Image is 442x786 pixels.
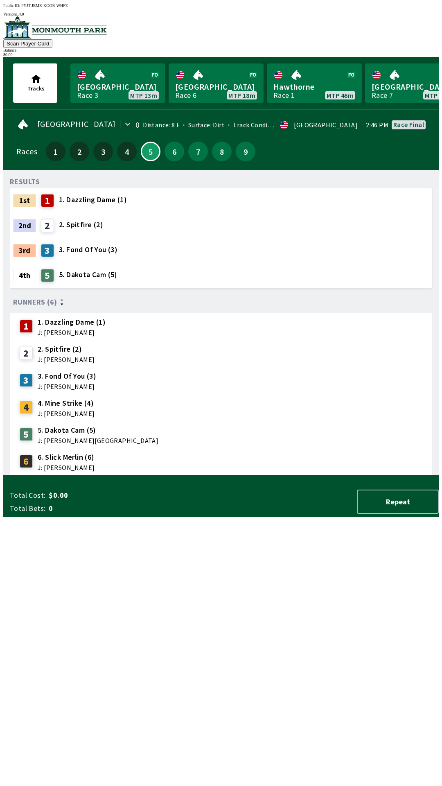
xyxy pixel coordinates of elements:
[41,269,54,282] div: 5
[20,347,33,360] div: 2
[165,142,184,161] button: 6
[225,121,297,129] span: Track Condition: Firm
[3,52,439,57] div: $ 0.00
[20,401,33,414] div: 4
[38,344,95,355] span: 2. Spitfire (2)
[59,194,127,205] span: 1. Dazzling Dame (1)
[3,12,439,16] div: Version 1.4.0
[10,490,45,500] span: Total Cost:
[77,92,98,99] div: Race 3
[3,16,107,38] img: venue logo
[175,81,257,92] span: [GEOGRAPHIC_DATA]
[3,48,439,52] div: Balance
[59,219,103,230] span: 2. Spitfire (2)
[372,92,393,99] div: Race 7
[49,490,178,500] span: $0.00
[180,121,225,129] span: Surface: Dirt
[135,122,140,128] div: 0
[41,244,54,257] div: 3
[167,149,182,154] span: 6
[13,219,36,232] div: 2nd
[38,329,106,336] span: J: [PERSON_NAME]
[357,490,439,514] button: Repeat
[273,92,295,99] div: Race 1
[20,374,33,387] div: 3
[141,142,160,161] button: 5
[327,92,354,99] span: MTP 46m
[21,3,68,8] span: PYJT-JEMR-KOOR-WHFE
[38,398,95,409] span: 4. Mine Strike (4)
[130,92,157,99] span: MTP 13m
[212,142,232,161] button: 8
[238,149,253,154] span: 9
[38,371,96,382] span: 3. Fond Of You (3)
[77,81,159,92] span: [GEOGRAPHIC_DATA]
[236,142,255,161] button: 9
[70,63,165,103] a: [GEOGRAPHIC_DATA]Race 3MTP 13m
[10,178,40,185] div: RESULTS
[267,63,362,103] a: HawthorneRace 1MTP 46m
[37,121,116,127] span: [GEOGRAPHIC_DATA]
[144,149,158,154] span: 5
[38,383,96,390] span: J: [PERSON_NAME]
[3,3,439,8] div: Public ID:
[48,149,63,154] span: 1
[13,244,36,257] div: 3rd
[13,299,57,305] span: Runners (6)
[13,298,429,306] div: Runners (6)
[190,149,206,154] span: 7
[49,504,178,513] span: 0
[41,219,54,232] div: 2
[41,194,54,207] div: 1
[20,455,33,468] div: 6
[38,317,106,327] span: 1. Dazzling Dame (1)
[46,142,65,161] button: 1
[188,142,208,161] button: 7
[393,121,424,128] div: Race final
[95,149,111,154] span: 3
[16,148,37,155] div: Races
[273,81,355,92] span: Hawthorne
[93,142,113,161] button: 3
[70,142,89,161] button: 2
[3,39,52,48] button: Scan Player Card
[38,410,95,417] span: J: [PERSON_NAME]
[72,149,87,154] span: 2
[38,425,158,436] span: 5. Dakota Cam (5)
[117,142,137,161] button: 4
[59,244,117,255] span: 3. Fond Of You (3)
[175,92,196,99] div: Race 6
[13,269,36,282] div: 4th
[169,63,264,103] a: [GEOGRAPHIC_DATA]Race 6MTP 18m
[294,122,358,128] div: [GEOGRAPHIC_DATA]
[59,269,117,280] span: 5. Dakota Cam (5)
[364,497,431,506] span: Repeat
[10,504,45,513] span: Total Bets:
[20,320,33,333] div: 1
[143,121,180,129] span: Distance: 8 F
[214,149,230,154] span: 8
[366,122,388,128] span: 2:46 PM
[38,464,95,471] span: J: [PERSON_NAME]
[38,452,95,463] span: 6. Slick Merlin (6)
[27,85,45,92] span: Tracks
[13,63,57,103] button: Tracks
[38,437,158,444] span: J: [PERSON_NAME][GEOGRAPHIC_DATA]
[119,149,135,154] span: 4
[38,356,95,363] span: J: [PERSON_NAME]
[228,92,255,99] span: MTP 18m
[20,428,33,441] div: 5
[13,194,36,207] div: 1st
